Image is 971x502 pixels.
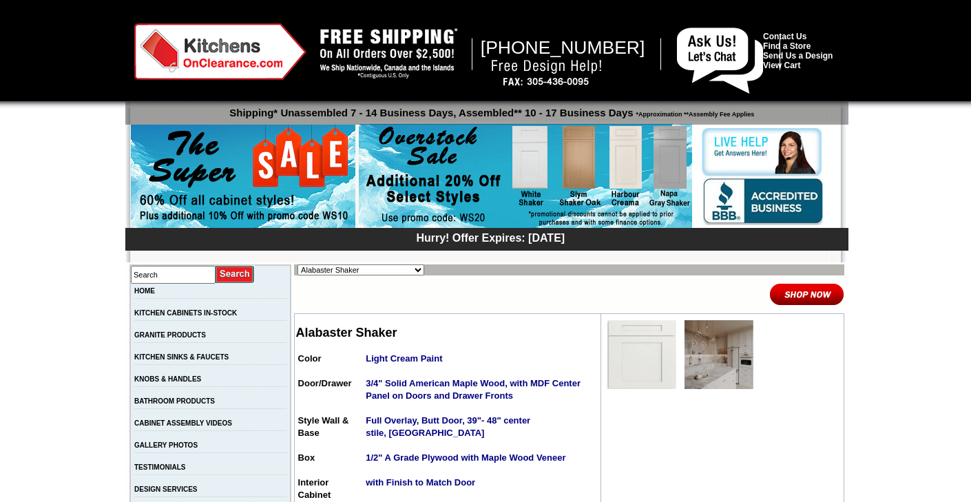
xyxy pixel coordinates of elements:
h2: Alabaster Shaker [296,326,599,340]
span: Box [298,452,315,463]
span: Style Wall & Base [298,415,349,438]
span: Light Cream Paint [366,353,442,364]
a: HOME [134,287,155,295]
strong: with Finish to Match Door [366,477,475,488]
a: DESIGN SERVICES [134,485,198,493]
div: Hurry! Offer Expires: [DATE] [132,230,848,244]
a: View Cart [763,61,800,70]
span: Door/Drawer [298,378,352,388]
span: Interior Cabinet [298,477,331,500]
strong: 3/4" Solid American Maple Wood, with MDF Center Panel on Doors and Drawer Fronts [366,378,581,401]
a: CABINET ASSEMBLY VIDEOS [134,419,232,427]
a: BATHROOM PRODUCTS [134,397,215,405]
a: Send Us a Design [763,51,833,61]
a: GRANITE PRODUCTS [134,331,206,339]
strong: 1/2" A Grade Plywood with Maple Wood Veneer [366,452,565,463]
input: Submit [216,265,255,284]
span: [PHONE_NUMBER] [481,37,645,58]
p: Shipping* Unassembled 7 - 14 Business Days, Assembled** 10 - 17 Business Days [132,101,848,118]
strong: Full Overlay, Butt Door, 39"- 48" center stile, [GEOGRAPHIC_DATA] [366,415,530,438]
a: Contact Us [763,32,806,41]
a: Find a Store [763,41,811,51]
a: KNOBS & HANDLES [134,375,201,383]
a: KITCHEN CABINETS IN-STOCK [134,309,237,317]
a: GALLERY PHOTOS [134,441,198,449]
span: Color [298,353,322,364]
a: TESTIMONIALS [134,463,185,471]
img: Kitchens on Clearance Logo [134,23,306,80]
a: KITCHEN SINKS & FAUCETS [134,353,229,361]
span: *Approximation **Assembly Fee Applies [634,107,755,118]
